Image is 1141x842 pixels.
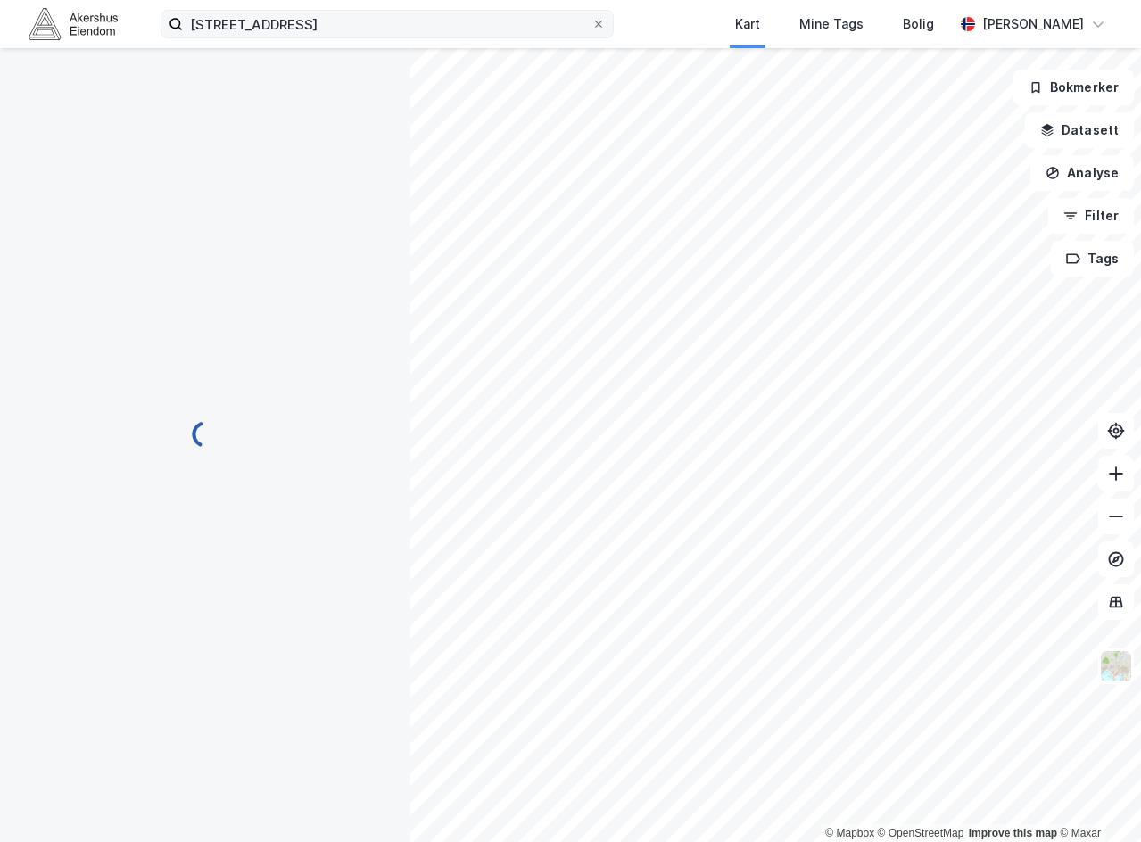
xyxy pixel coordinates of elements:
[29,8,118,39] img: akershus-eiendom-logo.9091f326c980b4bce74ccdd9f866810c.svg
[1025,112,1134,148] button: Datasett
[825,827,874,839] a: Mapbox
[969,827,1057,839] a: Improve this map
[903,13,934,35] div: Bolig
[191,420,219,449] img: spinner.a6d8c91a73a9ac5275cf975e30b51cfb.svg
[878,827,964,839] a: OpenStreetMap
[1048,198,1134,234] button: Filter
[1099,649,1133,683] img: Z
[1030,155,1134,191] button: Analyse
[735,13,760,35] div: Kart
[982,13,1084,35] div: [PERSON_NAME]
[1013,70,1134,105] button: Bokmerker
[1051,241,1134,277] button: Tags
[1052,756,1141,842] iframe: Chat Widget
[1052,756,1141,842] div: Kontrollprogram for chat
[183,11,591,37] input: Søk på adresse, matrikkel, gårdeiere, leietakere eller personer
[799,13,864,35] div: Mine Tags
